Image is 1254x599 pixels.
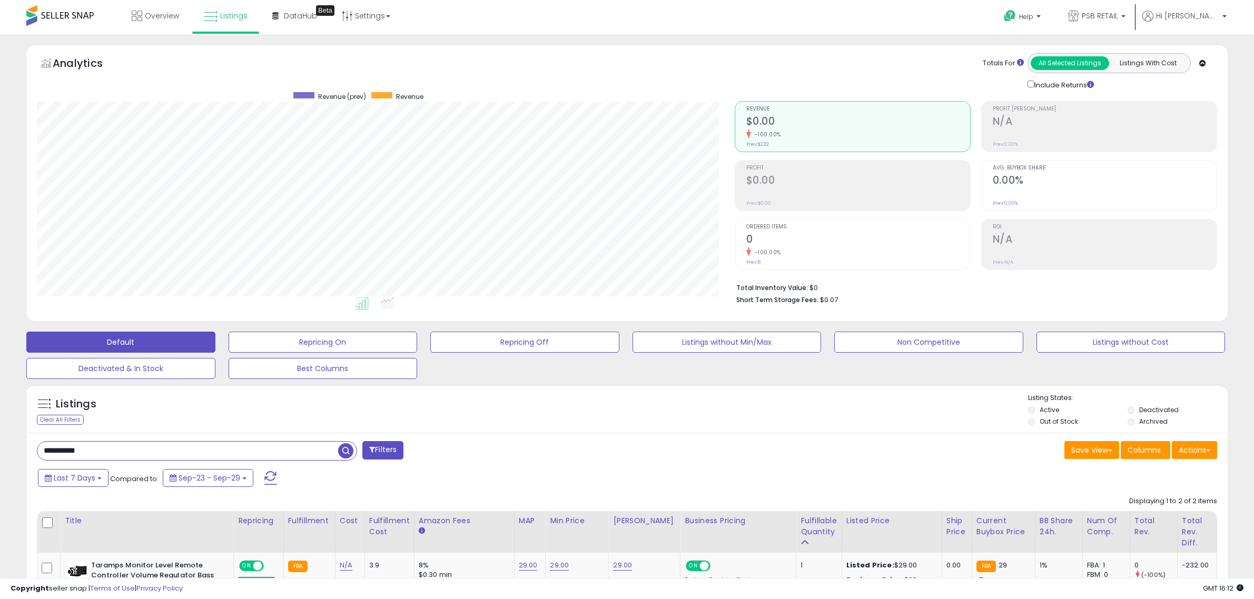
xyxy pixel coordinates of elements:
[1036,332,1226,353] button: Listings without Cost
[746,174,970,188] h2: $0.00
[179,473,240,483] span: Sep-23 - Sep-29
[801,561,833,570] div: 1
[846,515,937,526] div: Listed Price
[995,2,1051,34] a: Help
[1087,570,1122,580] div: FBM: 0
[1203,583,1243,593] span: 2025-10-7 16:12 GMT
[11,583,49,593] strong: Copyright
[946,561,964,570] div: 0.00
[1064,441,1119,459] button: Save View
[288,561,308,572] small: FBA
[846,575,934,585] div: $29
[318,92,366,101] span: Revenue (prev)
[993,259,1013,265] small: Prev: N/A
[145,11,179,21] span: Overview
[550,560,569,571] a: 29.00
[1028,393,1228,403] p: Listing States:
[1156,11,1219,21] span: Hi [PERSON_NAME]
[1182,561,1209,570] div: -232.00
[340,515,360,526] div: Cost
[419,526,425,536] small: Amazon Fees.
[1139,405,1179,414] label: Deactivated
[746,115,970,129] h2: $0.00
[976,515,1031,537] div: Current Buybox Price
[846,561,934,570] div: $29.00
[993,200,1018,206] small: Prev: 0.00%
[633,332,822,353] button: Listings without Min/Max
[369,561,406,570] div: 3.9
[11,584,183,594] div: seller snap | |
[613,560,632,571] a: 29.00
[1031,56,1109,70] button: All Selected Listings
[240,562,253,571] span: ON
[687,562,700,571] span: ON
[67,561,88,582] img: 31290kQCF5L._SL40_.jpg
[37,415,84,425] div: Clear All Filters
[613,515,676,526] div: [PERSON_NAME]
[229,332,418,353] button: Repricing On
[65,515,229,526] div: Title
[746,259,761,265] small: Prev: 8
[1129,496,1217,506] div: Displaying 1 to 2 of 2 items
[316,5,334,16] div: Tooltip anchor
[685,515,792,526] div: Business Pricing
[846,560,894,570] b: Listed Price:
[519,560,538,571] a: 29.00
[993,141,1018,147] small: Prev: 0.00%
[993,174,1217,188] h2: 0.00%
[53,56,123,73] h5: Analytics
[820,295,838,305] span: $0.07
[834,332,1023,353] button: Non Competitive
[746,200,771,206] small: Prev: $0.00
[369,515,410,537] div: Fulfillment Cost
[1141,571,1166,579] small: (-100%)
[1082,11,1118,21] span: PSB RETAIL
[26,358,215,379] button: Deactivated & In Stock
[340,560,352,571] a: N/A
[1003,9,1016,23] i: Get Help
[362,441,403,460] button: Filters
[736,295,818,304] b: Short Term Storage Fees:
[1040,561,1074,570] div: 1%
[685,576,761,584] label: Business Repricing Strategy:
[110,474,159,484] span: Compared to:
[1172,441,1217,459] button: Actions
[1139,417,1168,426] label: Archived
[419,561,506,570] div: 8%
[1134,515,1173,537] div: Total Rev.
[229,358,418,379] button: Best Columns
[163,469,253,487] button: Sep-23 - Sep-29
[54,473,95,483] span: Last 7 Days
[746,165,970,171] span: Profit
[430,332,619,353] button: Repricing Off
[736,283,808,292] b: Total Inventory Value:
[38,469,108,487] button: Last 7 Days
[56,397,96,412] h5: Listings
[220,11,248,21] span: Listings
[993,115,1217,129] h2: N/A
[746,233,970,247] h2: 0
[993,224,1217,230] span: ROI
[1087,515,1125,537] div: Num of Comp.
[976,561,996,572] small: FBA
[751,248,781,256] small: -100.00%
[846,575,904,585] b: Business Price:
[999,560,1007,570] span: 29
[419,515,510,526] div: Amazon Fees
[1182,515,1212,548] div: Total Rev. Diff.
[751,131,781,138] small: -100.00%
[993,165,1217,171] span: Avg. Buybox Share
[746,224,970,230] span: Ordered Items
[1019,12,1033,21] span: Help
[946,515,967,537] div: Ship Price
[238,515,279,526] div: Repricing
[519,515,541,526] div: MAP
[801,515,837,537] div: Fulfillable Quantity
[1020,78,1107,91] div: Include Returns
[1109,56,1187,70] button: Listings With Cost
[396,92,423,101] span: Revenue
[709,562,726,571] span: OFF
[1134,561,1177,570] div: 0
[736,281,1209,293] li: $0
[1142,11,1227,34] a: Hi [PERSON_NAME]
